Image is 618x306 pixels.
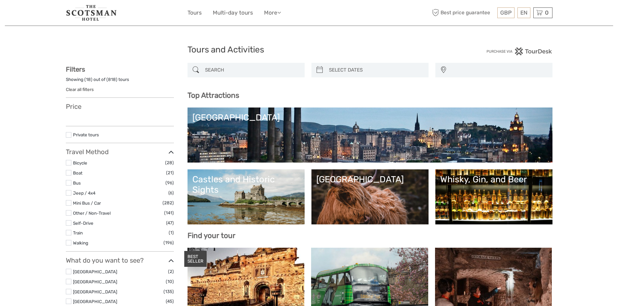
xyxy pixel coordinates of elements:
a: Whisky, Gin, and Beer [440,174,548,220]
label: 818 [108,76,116,83]
div: [GEOGRAPHIC_DATA] [316,174,424,185]
b: Find your tour [188,231,236,240]
a: Bus [73,180,81,186]
div: Castles and Historic Sights [192,174,300,195]
a: Train [73,230,83,235]
span: (10) [166,278,174,285]
a: Bicycle [73,160,87,165]
span: (6) [168,189,174,197]
div: Whisky, Gin, and Beer [440,174,548,185]
a: [GEOGRAPHIC_DATA] [73,289,117,294]
label: 18 [86,76,91,83]
span: GBP [500,9,512,16]
span: (2) [168,268,174,275]
a: Multi-day tours [213,8,253,17]
span: (47) [166,219,174,227]
h3: Price [66,103,174,110]
div: BEST SELLER [184,251,207,267]
span: (282) [163,199,174,207]
h1: Tours and Activities [188,45,431,55]
img: PurchaseViaTourDesk.png [486,47,552,55]
span: 0 [544,9,550,16]
div: Showing ( ) out of ( ) tours [66,76,174,86]
span: (141) [164,209,174,217]
span: (96) [165,179,174,187]
img: 681-f48ba2bd-dfbf-4b64-890c-b5e5c75d9d66_logo_small.jpg [66,5,117,21]
a: More [264,8,281,17]
a: Castles and Historic Sights [192,174,300,220]
span: (196) [164,239,174,246]
span: (28) [165,159,174,166]
span: (1) [169,229,174,236]
a: [GEOGRAPHIC_DATA] [316,174,424,220]
a: [GEOGRAPHIC_DATA] [192,112,548,158]
a: Jeep / 4x4 [73,190,95,196]
a: [GEOGRAPHIC_DATA] [73,269,117,274]
a: Self-Drive [73,221,93,226]
input: SELECT DATES [326,64,425,76]
a: Clear all filters [66,87,94,92]
a: [GEOGRAPHIC_DATA] [73,279,117,284]
span: (21) [166,169,174,176]
h3: What do you want to see? [66,256,174,264]
a: Mini Bus / Car [73,200,101,206]
strong: Filters [66,65,85,73]
div: [GEOGRAPHIC_DATA] [192,112,548,123]
span: Best price guarantee [431,7,496,18]
a: Boat [73,170,82,176]
input: SEARCH [202,64,301,76]
b: Top Attractions [188,91,239,100]
span: (45) [166,298,174,305]
a: [GEOGRAPHIC_DATA] [73,299,117,304]
a: Tours [188,8,202,17]
div: EN [517,7,530,18]
a: Walking [73,240,88,245]
span: (135) [164,288,174,295]
h3: Travel Method [66,148,174,156]
a: Private tours [73,132,99,137]
a: Other / Non-Travel [73,210,111,216]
